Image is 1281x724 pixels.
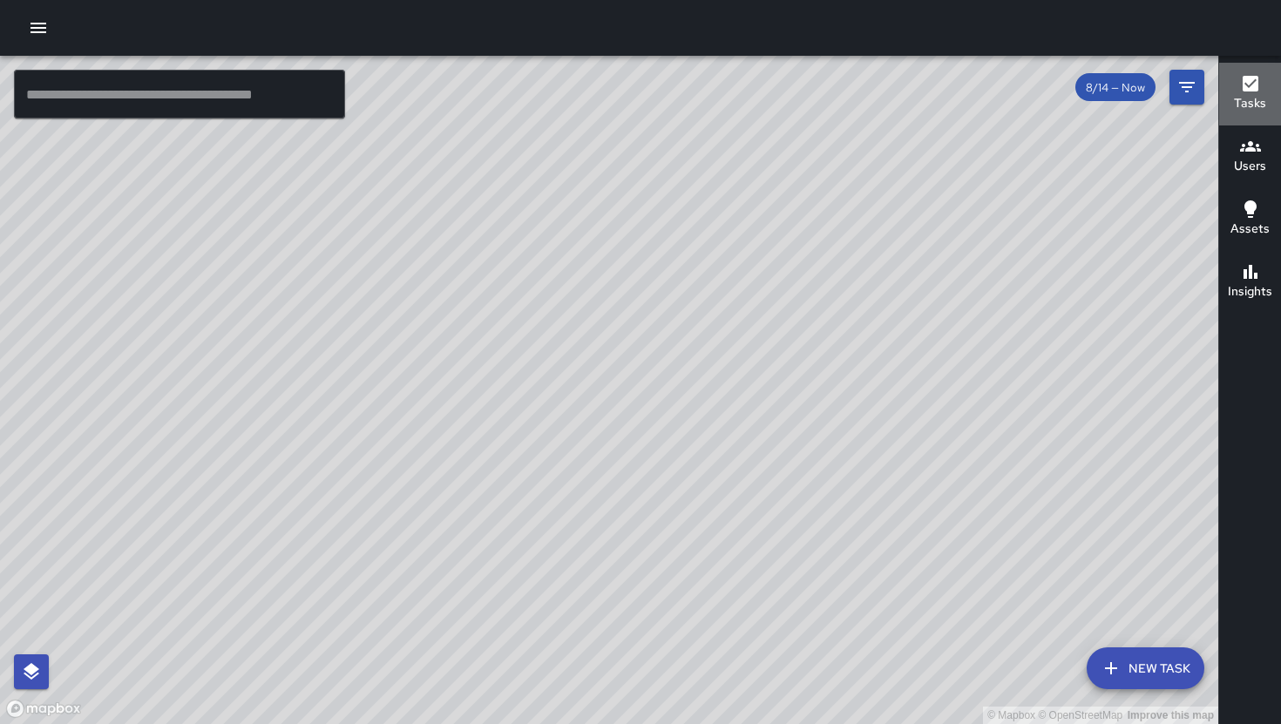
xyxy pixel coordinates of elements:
button: Assets [1219,188,1281,251]
button: Filters [1169,70,1204,105]
h6: Assets [1230,220,1270,239]
h6: Tasks [1234,94,1266,113]
button: Insights [1219,251,1281,314]
h6: Users [1234,157,1266,176]
span: 8/14 — Now [1075,80,1156,95]
h6: Insights [1228,282,1272,301]
button: Users [1219,125,1281,188]
button: Tasks [1219,63,1281,125]
button: New Task [1087,647,1204,689]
